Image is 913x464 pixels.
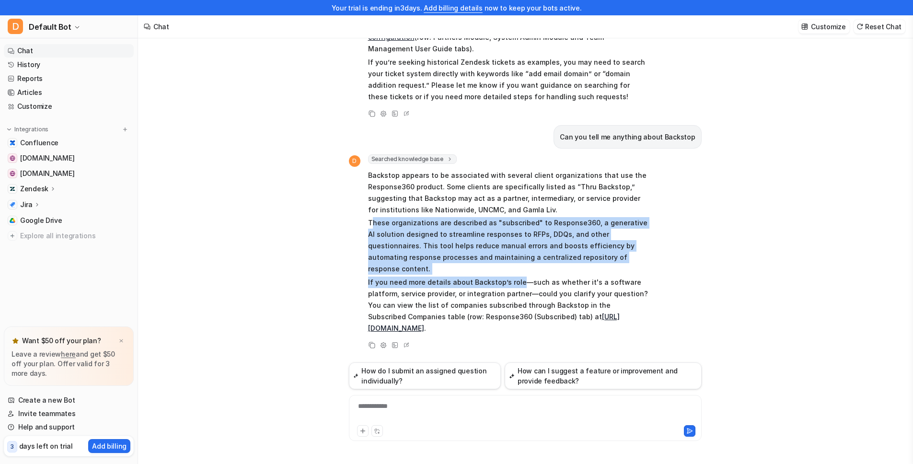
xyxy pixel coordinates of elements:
[368,154,457,164] span: Searched knowledge base
[153,22,169,32] div: Chat
[368,277,648,334] p: If you need more details about Backstop’s role—such as whether it's a software platform, service ...
[798,20,849,34] button: Customize
[20,200,33,209] p: Jira
[10,202,15,208] img: Jira
[20,138,58,148] span: Confluence
[4,58,134,71] a: History
[4,229,134,243] a: Explore all integrations
[10,218,15,223] img: Google Drive
[20,169,74,178] span: [DOMAIN_NAME]
[368,170,648,216] p: Backstop appears to be associated with several client organizations that use the Response360 prod...
[4,420,134,434] a: Help and support
[20,228,130,244] span: Explore all integrations
[4,100,134,113] a: Customize
[118,338,124,344] img: x
[4,136,134,150] a: ConfluenceConfluence
[4,72,134,85] a: Reports
[88,439,130,453] button: Add billing
[4,151,134,165] a: id.atlassian.com[DOMAIN_NAME]
[368,217,648,275] p: These organizations are described as "subscribed" to Response360, a generative AI solution design...
[12,349,126,378] p: Leave a review and get $50 off your plan. Offer valid for 3 more days.
[4,125,51,134] button: Integrations
[4,214,134,227] a: Google DriveGoogle Drive
[349,362,501,389] button: How do I submit an assigned question individually?
[8,231,17,241] img: explore all integrations
[801,23,808,30] img: customize
[92,441,127,451] p: Add billing
[61,350,76,358] a: here
[10,155,15,161] img: id.atlassian.com
[424,4,483,12] a: Add billing details
[11,442,14,451] p: 3
[8,19,23,34] span: D
[10,140,15,146] img: Confluence
[505,362,702,389] button: How can I suggest a feature or improvement and provide feedback?
[856,23,863,30] img: reset
[10,186,15,192] img: Zendesk
[20,153,74,163] span: [DOMAIN_NAME]
[4,394,134,407] a: Create a new Bot
[20,184,48,194] p: Zendesk
[12,337,19,345] img: star
[122,126,128,133] img: menu_add.svg
[4,86,134,99] a: Articles
[20,216,62,225] span: Google Drive
[22,336,101,346] p: Want $50 off your plan?
[14,126,48,133] p: Integrations
[29,20,71,34] span: Default Bot
[368,313,620,332] a: [URL][DOMAIN_NAME]
[4,44,134,58] a: Chat
[10,171,15,176] img: home.atlassian.com
[560,131,695,143] p: Can you tell me anything about Backstop
[19,441,73,451] p: days left on trial
[811,22,845,32] p: Customize
[6,126,12,133] img: expand menu
[368,57,648,103] p: If you’re seeking historical Zendesk tickets as examples, you may need to search your ticket syst...
[349,155,360,167] span: D
[4,167,134,180] a: home.atlassian.com[DOMAIN_NAME]
[4,407,134,420] a: Invite teammates
[854,20,905,34] button: Reset Chat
